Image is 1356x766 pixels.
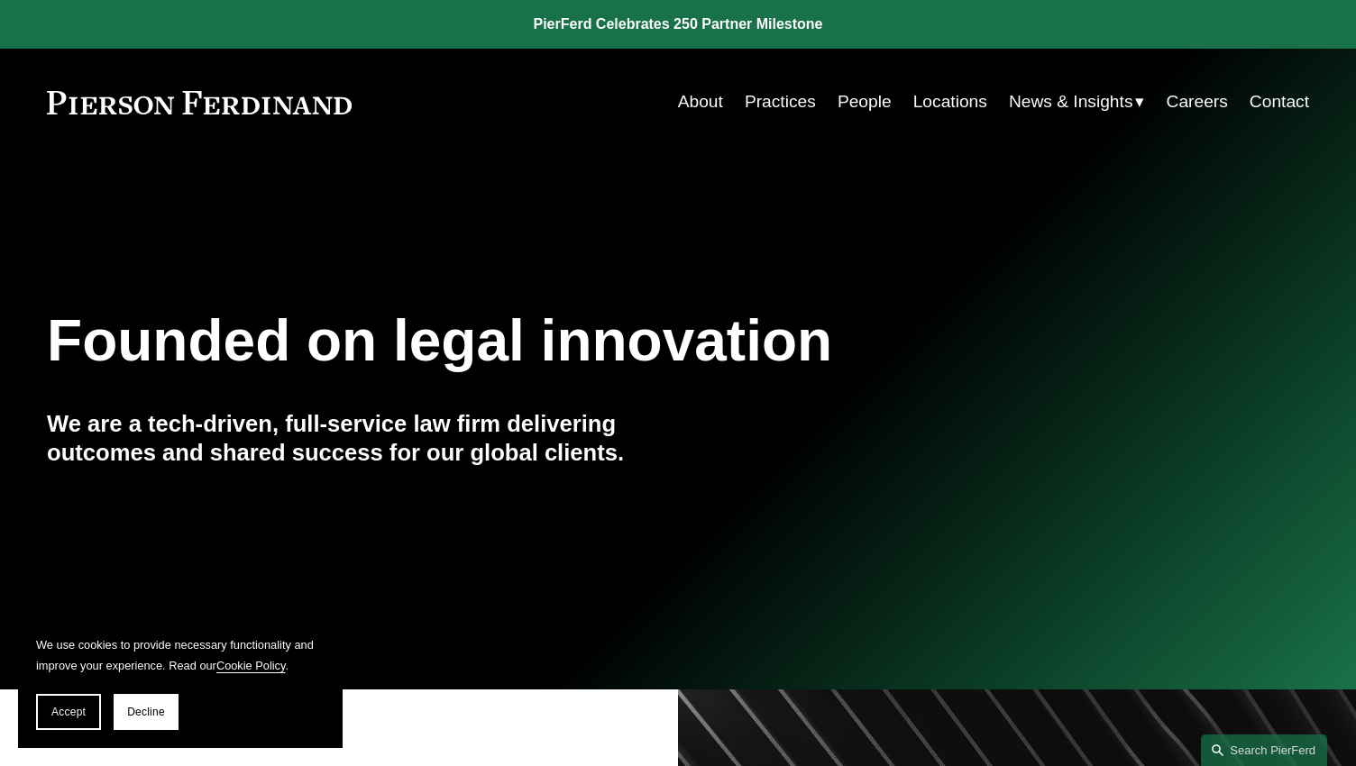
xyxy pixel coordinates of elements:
[47,308,1099,374] h1: Founded on legal innovation
[1250,85,1309,119] a: Contact
[127,706,165,718] span: Decline
[51,706,86,718] span: Accept
[1009,87,1133,118] span: News & Insights
[47,409,678,468] h4: We are a tech-driven, full-service law firm delivering outcomes and shared success for our global...
[36,694,101,730] button: Accept
[36,634,325,676] p: We use cookies to provide necessary functionality and improve your experience. Read our .
[18,616,343,748] section: Cookie banner
[745,85,816,119] a: Practices
[1167,85,1228,119] a: Careers
[913,85,987,119] a: Locations
[1009,85,1145,119] a: folder dropdown
[216,659,286,672] a: Cookie Policy
[1201,734,1327,766] a: Search this site
[678,85,723,119] a: About
[838,85,892,119] a: People
[114,694,179,730] button: Decline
